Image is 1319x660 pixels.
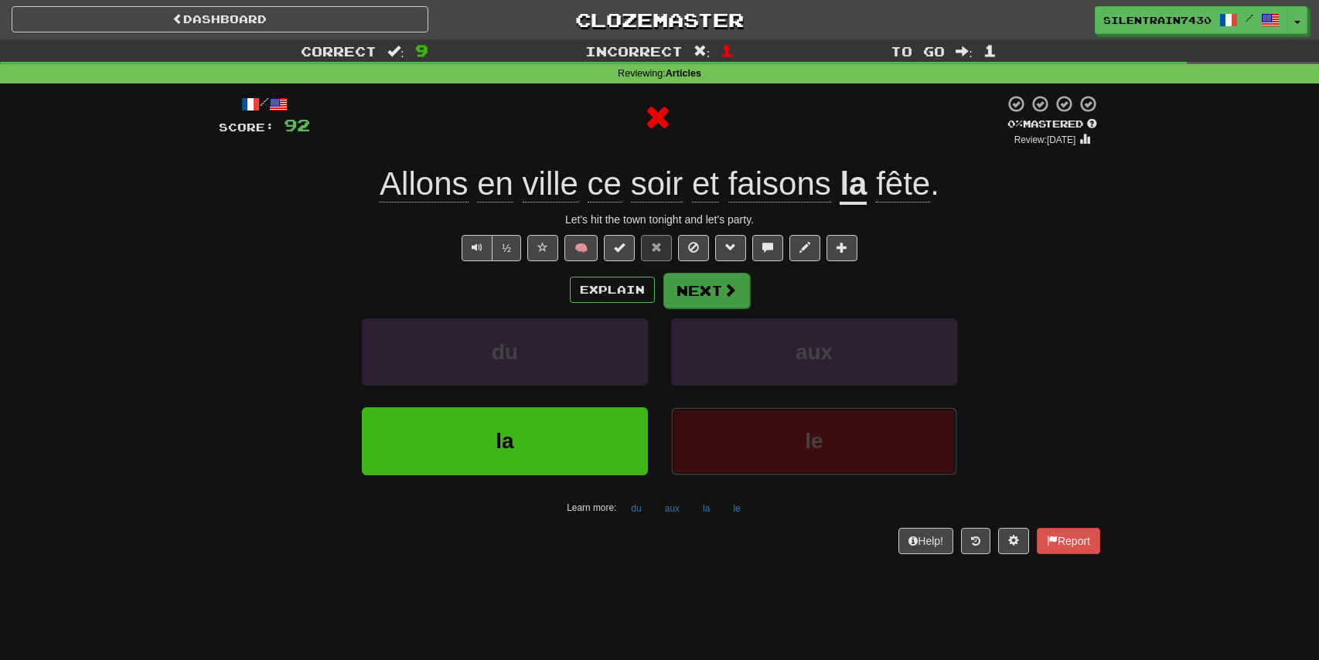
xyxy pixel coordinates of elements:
[564,235,598,261] button: 🧠
[219,121,274,134] span: Score:
[284,115,310,134] span: 92
[692,165,719,202] span: et
[219,212,1100,227] div: Let's hit the town tonight and let's party.
[752,235,783,261] button: Discuss sentence (alt+u)
[961,528,990,554] button: Round history (alt+y)
[898,528,953,554] button: Help!
[387,45,404,58] span: :
[694,45,711,58] span: :
[585,43,683,59] span: Incorrect
[724,497,748,520] button: le
[452,6,868,33] a: Clozemaster
[1004,117,1100,131] div: Mastered
[12,6,428,32] a: Dashboard
[840,165,867,205] u: la
[477,165,513,202] span: en
[588,165,622,202] span: ce
[1037,528,1100,554] button: Report
[622,497,649,520] button: du
[496,429,513,453] span: la
[462,235,492,261] button: Play sentence audio (ctl+space)
[656,497,688,520] button: aux
[362,318,648,386] button: du
[671,318,957,386] button: aux
[362,407,648,475] button: la
[876,165,930,202] span: fête
[1103,13,1212,27] span: SilentRain7430
[666,68,701,79] strong: Articles
[570,277,655,303] button: Explain
[458,235,521,261] div: Text-to-speech controls
[721,41,734,60] span: 1
[631,165,683,202] span: soir
[1095,6,1288,34] a: SilentRain7430 /
[567,502,616,513] small: Learn more:
[415,41,428,60] span: 9
[694,497,718,520] button: la
[1007,117,1023,130] span: 0 %
[678,235,709,261] button: Ignore sentence (alt+i)
[492,235,521,261] button: ½
[527,235,558,261] button: Favorite sentence (alt+f)
[604,235,635,261] button: Set this sentence to 100% Mastered (alt+m)
[891,43,945,59] span: To go
[715,235,746,261] button: Grammar (alt+g)
[671,407,957,475] button: le
[663,273,750,308] button: Next
[983,41,997,60] span: 1
[1014,134,1076,145] small: Review: [DATE]
[789,235,820,261] button: Edit sentence (alt+d)
[301,43,377,59] span: Correct
[1246,12,1253,23] span: /
[956,45,973,58] span: :
[523,165,578,202] span: ville
[492,340,518,364] span: du
[728,165,831,202] span: faisons
[867,165,939,202] span: .
[380,165,468,202] span: Allons
[805,429,823,453] span: le
[827,235,857,261] button: Add to collection (alt+a)
[219,94,310,114] div: /
[641,235,672,261] button: Reset to 0% Mastered (alt+r)
[796,340,833,364] span: aux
